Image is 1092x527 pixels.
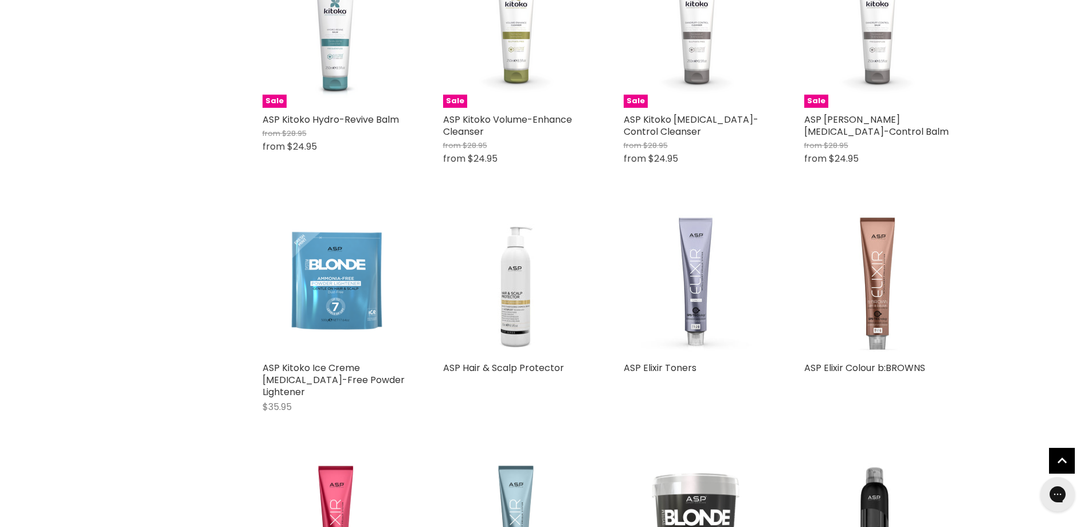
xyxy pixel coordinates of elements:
span: $24.95 [648,152,678,165]
span: $28.95 [643,140,668,151]
span: from [443,152,465,165]
img: ASP Hair & Scalp Protector [443,210,589,356]
span: Sale [263,95,287,108]
span: Sale [443,95,467,108]
a: ASP Elixir Colour b:BROWNS [804,361,925,374]
span: from [804,152,827,165]
span: from [263,140,285,153]
span: $24.95 [468,152,498,165]
img: ASP Kitoko Ice Creme Ammonia-Free Powder Lightener [264,210,406,356]
span: from [624,152,646,165]
iframe: Gorgias live chat messenger [1035,473,1081,516]
span: $35.95 [263,400,292,413]
a: ASP Kitoko Ice Creme [MEDICAL_DATA]-Free Powder Lightener [263,361,405,399]
a: ASP Kitoko [MEDICAL_DATA]-Control Cleanser [624,113,758,138]
span: $24.95 [287,140,317,153]
span: $28.95 [463,140,487,151]
a: ASP Kitoko Hydro-Revive Balm [263,113,399,126]
a: ASP Kitoko Volume-Enhance Cleanser [443,113,572,138]
span: $28.95 [824,140,848,151]
a: ASP Hair & Scalp Protector [443,361,564,374]
a: ASP [PERSON_NAME][MEDICAL_DATA]-Control Balm [804,113,949,138]
span: from [624,140,641,151]
span: Sale [804,95,828,108]
img: ASP Elixir Toners [624,210,770,356]
span: $28.95 [282,128,307,139]
a: ASP Elixir Toners [624,361,696,374]
img: ASP Elixir Colour b:BROWNS [804,210,950,356]
span: from [443,140,461,151]
span: from [263,128,280,139]
span: $24.95 [829,152,859,165]
span: from [804,140,822,151]
span: Sale [624,95,648,108]
a: ASP Kitoko Ice Creme Ammonia-Free Powder Lightener [263,210,409,356]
